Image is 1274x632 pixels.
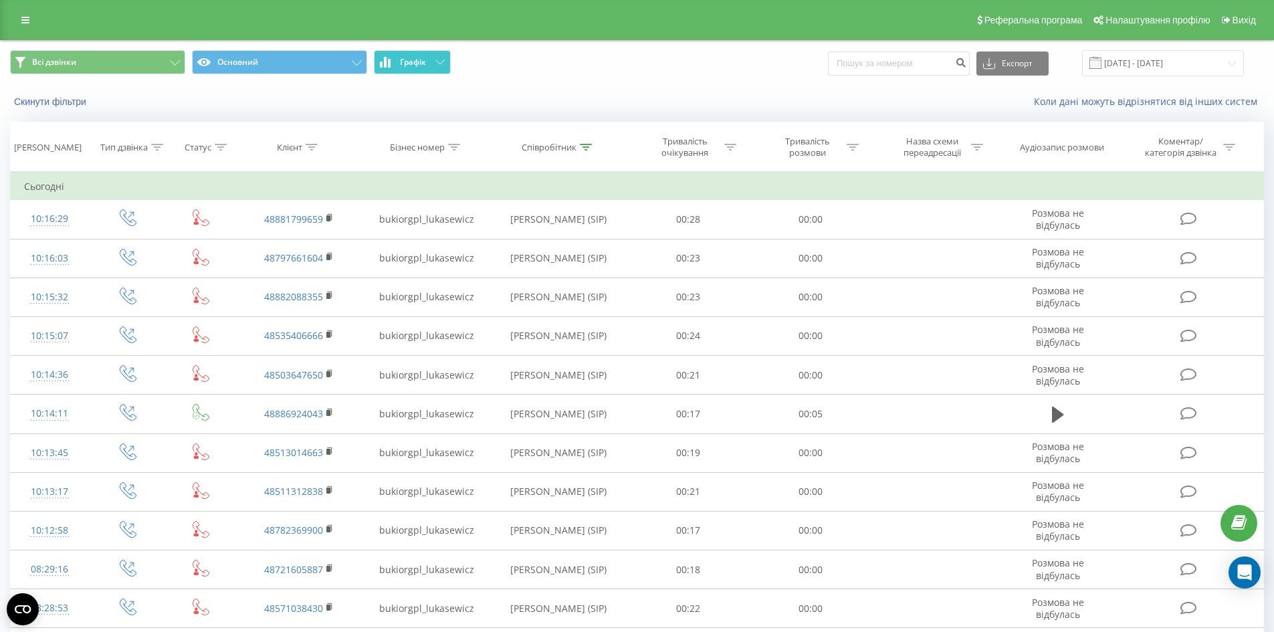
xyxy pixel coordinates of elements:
td: bukiorgpl_lukasewicz [362,239,490,278]
td: 00:00 [750,433,872,472]
div: 10:16:29 [24,206,76,232]
a: 48797661604 [264,251,323,264]
div: Аудіозапис розмови [1020,142,1104,153]
div: Open Intercom Messenger [1229,556,1261,589]
span: Розмова не відбулась [1032,518,1084,542]
td: 00:18 [627,550,750,589]
a: 48782369900 [264,524,323,536]
a: 48535406666 [264,329,323,342]
div: 10:16:03 [24,245,76,272]
span: Розмова не відбулась [1032,284,1084,309]
td: 00:00 [750,239,872,278]
td: 00:00 [750,550,872,589]
td: [PERSON_NAME] (SIP) [490,200,627,239]
span: Розмова не відбулась [1032,596,1084,621]
a: 48886924043 [264,407,323,420]
td: 00:00 [750,472,872,511]
span: Розмова не відбулась [1032,362,1084,387]
a: 48721605887 [264,563,323,576]
div: Коментар/категорія дзвінка [1142,136,1220,159]
a: 48571038430 [264,602,323,615]
a: 48882088355 [264,290,323,303]
td: 00:17 [627,395,750,433]
td: 00:00 [750,356,872,395]
div: 10:12:58 [24,518,76,544]
div: 10:13:45 [24,440,76,466]
button: Основний [192,50,367,74]
div: 08:29:16 [24,556,76,583]
td: [PERSON_NAME] (SIP) [490,239,627,278]
span: Розмова не відбулась [1032,479,1084,504]
span: Розмова не відбулась [1032,556,1084,581]
td: [PERSON_NAME] (SIP) [490,395,627,433]
td: 00:21 [627,472,750,511]
button: Графік [374,50,451,74]
span: Розмова не відбулась [1032,440,1084,465]
a: 48503647650 [264,368,323,381]
span: Вихід [1233,15,1256,25]
td: bukiorgpl_lukasewicz [362,200,490,239]
td: 00:00 [750,316,872,355]
td: 00:00 [750,589,872,628]
td: 00:00 [750,278,872,316]
span: Розмова не відбулась [1032,207,1084,231]
div: Співробітник [522,142,576,153]
td: 00:05 [750,395,872,433]
button: Експорт [976,51,1049,76]
span: Реферальна програма [984,15,1083,25]
div: Тривалість очікування [649,136,721,159]
div: Тривалість розмови [772,136,843,159]
td: [PERSON_NAME] (SIP) [490,433,627,472]
td: 00:23 [627,278,750,316]
button: Open CMP widget [7,593,39,625]
td: Сьогодні [11,173,1264,200]
td: 00:21 [627,356,750,395]
td: 00:00 [750,511,872,550]
div: Бізнес номер [390,142,445,153]
td: bukiorgpl_lukasewicz [362,278,490,316]
td: 00:19 [627,433,750,472]
span: Налаштування профілю [1105,15,1210,25]
a: 48511312838 [264,485,323,498]
td: 00:24 [627,316,750,355]
td: bukiorgpl_lukasewicz [362,589,490,628]
td: bukiorgpl_lukasewicz [362,356,490,395]
td: 00:28 [627,200,750,239]
td: [PERSON_NAME] (SIP) [490,550,627,589]
td: bukiorgpl_lukasewicz [362,472,490,511]
div: Назва схеми переадресації [896,136,968,159]
td: 00:23 [627,239,750,278]
td: [PERSON_NAME] (SIP) [490,472,627,511]
button: Скинути фільтри [10,96,93,108]
span: Всі дзвінки [32,57,76,68]
a: 48513014663 [264,446,323,459]
td: bukiorgpl_lukasewicz [362,511,490,550]
div: 10:15:07 [24,323,76,349]
td: bukiorgpl_lukasewicz [362,316,490,355]
td: bukiorgpl_lukasewicz [362,433,490,472]
span: Розмова не відбулась [1032,245,1084,270]
div: 08:28:53 [24,595,76,621]
td: [PERSON_NAME] (SIP) [490,356,627,395]
button: Всі дзвінки [10,50,185,74]
div: Клієнт [277,142,302,153]
td: [PERSON_NAME] (SIP) [490,316,627,355]
div: 10:15:32 [24,284,76,310]
input: Пошук за номером [828,51,970,76]
div: 10:13:17 [24,479,76,505]
div: 10:14:36 [24,362,76,388]
div: 10:14:11 [24,401,76,427]
div: Тип дзвінка [100,142,148,153]
a: Коли дані можуть відрізнятися вiд інших систем [1034,95,1264,108]
span: Графік [400,58,426,67]
td: [PERSON_NAME] (SIP) [490,511,627,550]
td: bukiorgpl_lukasewicz [362,395,490,433]
div: [PERSON_NAME] [14,142,82,153]
a: 48881799659 [264,213,323,225]
span: Розмова не відбулась [1032,323,1084,348]
td: 00:17 [627,511,750,550]
td: [PERSON_NAME] (SIP) [490,589,627,628]
td: [PERSON_NAME] (SIP) [490,278,627,316]
td: 00:22 [627,589,750,628]
div: Статус [185,142,211,153]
